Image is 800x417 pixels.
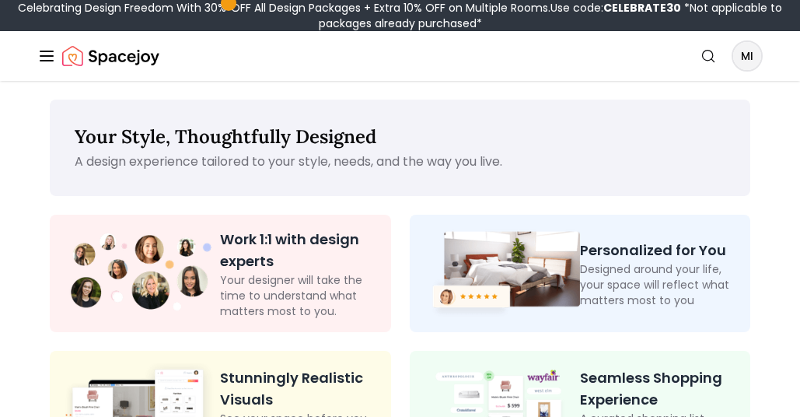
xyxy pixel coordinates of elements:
[62,40,159,72] img: Spacejoy Logo
[75,124,725,149] p: Your Style, Thoughtfully Designed
[37,31,763,81] nav: Global
[62,229,220,317] img: Design Experts
[75,152,725,171] p: A design experience tailored to your style, needs, and the way you live.
[220,367,378,411] p: Stunningly Realistic Visuals
[732,40,763,72] button: MI
[580,261,738,308] p: Designed around your life, your space will reflect what matters most to you
[220,229,378,272] p: Work 1:1 with design experts
[220,272,378,319] p: Your designer will take the time to understand what matters most to you.
[733,42,761,70] span: MI
[422,227,580,320] img: Room Design
[62,40,159,72] a: Spacejoy
[580,240,738,261] p: Personalized for You
[580,367,738,411] p: Seamless Shopping Experience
